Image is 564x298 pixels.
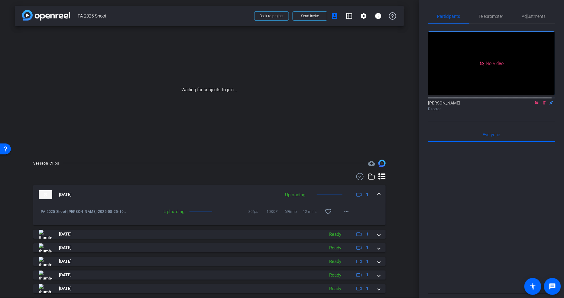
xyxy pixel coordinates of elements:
span: Send invite [301,14,319,18]
img: thumb-nail [39,230,52,239]
span: 12 mins [303,209,321,215]
div: Ready [326,258,344,265]
mat-icon: settings [360,12,367,20]
mat-icon: message [549,283,556,290]
span: [DATE] [59,258,72,264]
div: Ready [326,272,344,279]
mat-expansion-panel-header: thumb-nail[DATE]Ready1 [33,243,386,252]
span: [DATE] [59,231,72,237]
img: thumb-nail [39,243,52,252]
div: Ready [326,231,344,238]
span: [DATE] [59,285,72,292]
span: Teleprompter [479,14,504,18]
div: [PERSON_NAME] [428,100,555,112]
mat-expansion-panel-header: thumb-nail[DATE]Uploading1 [33,185,386,204]
span: PA 2025 Shoot-[PERSON_NAME]-2025-08-25-10-33-24-613-0 [41,209,127,215]
span: 1 [366,272,368,278]
span: 30fps [248,209,267,215]
img: thumb-nail [39,257,52,266]
span: Destinations for your clips [368,160,375,167]
div: Director [428,106,555,112]
span: Everyone [483,133,500,137]
button: Back to project [254,11,289,21]
span: [DATE] [59,191,72,198]
span: [DATE] [59,245,72,251]
span: Back to project [260,14,284,18]
img: thumb-nail [39,190,52,199]
span: 696mb [285,209,303,215]
div: Uploading [127,209,188,215]
mat-icon: cloud_upload [368,160,375,167]
mat-icon: favorite_border [325,208,332,215]
img: thumb-nail [39,271,52,280]
span: 1 [366,191,368,198]
mat-icon: more_horiz [343,208,350,215]
button: Send invite [293,11,327,21]
mat-expansion-panel-header: thumb-nail[DATE]Ready1 [33,271,386,280]
div: thumb-nail[DATE]Uploading1 [33,204,386,225]
img: Session clips [378,160,386,167]
span: PA 2025 Shoot [78,10,251,22]
span: 1 [366,258,368,264]
div: Ready [326,245,344,252]
div: Session Clips [33,160,60,166]
div: Uploading [282,191,308,198]
span: 1080P [267,209,285,215]
mat-expansion-panel-header: thumb-nail[DATE]Ready1 [33,257,386,266]
img: thumb-nail [39,284,52,293]
mat-icon: info [374,12,382,20]
mat-icon: grid_on [345,12,353,20]
span: 1 [366,285,368,292]
span: Adjustments [522,14,546,18]
span: 1 [366,245,368,251]
mat-expansion-panel-header: thumb-nail[DATE]Ready1 [33,230,386,239]
mat-icon: accessibility [529,283,536,290]
span: Participants [437,14,460,18]
span: 1 [366,231,368,237]
span: No Video [486,60,504,66]
mat-expansion-panel-header: thumb-nail[DATE]Ready1 [33,284,386,293]
mat-icon: account_box [331,12,338,20]
span: [DATE] [59,272,72,278]
div: Ready [326,285,344,292]
div: Waiting for subjects to join... [15,26,404,154]
img: app-logo [22,10,70,21]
